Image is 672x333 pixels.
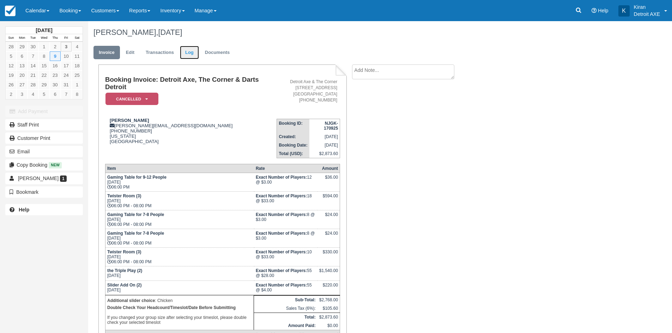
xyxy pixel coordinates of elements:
button: Add Payment [5,106,83,117]
a: 9 [50,51,61,61]
a: 1 [38,42,49,51]
th: Total (USD): [277,149,309,158]
a: 3 [61,42,72,51]
a: 5 [6,51,17,61]
strong: Exact Number of Players [256,212,307,217]
a: 16 [50,61,61,70]
td: [DATE] [309,132,340,141]
td: 18 @ $33.00 [254,191,317,210]
img: checkfront-main-nav-mini-logo.png [5,6,16,16]
td: [DATE] [105,280,254,295]
a: Help [5,204,83,215]
strong: Gaming Table for 9-12 People [107,175,167,180]
a: 4 [28,90,38,99]
th: Amount [317,164,340,173]
strong: Slider Add On (2) [107,283,142,288]
a: 11 [72,51,83,61]
a: 28 [28,80,38,90]
a: 12 [6,61,17,70]
th: Rate [254,164,317,173]
td: 55 @ $4.00 [254,280,317,295]
a: 2 [50,42,61,51]
td: 10 @ $33.00 [254,247,317,266]
th: Mon [17,34,28,42]
a: 3 [17,90,28,99]
th: Tue [28,34,38,42]
strong: NJGK-170925 [324,121,338,131]
a: Transactions [140,46,179,60]
a: 19 [6,70,17,80]
th: Sat [72,34,83,42]
p: If you changed your group size after selecting your timeslot, please double check your selected t... [107,304,252,326]
a: 30 [50,80,61,90]
td: [DATE] 06:00 PM - 08:00 PM [105,210,254,229]
div: [PERSON_NAME][EMAIL_ADDRESS][DOMAIN_NAME] [PHONE_NUMBER] [US_STATE] [GEOGRAPHIC_DATA] [105,118,277,144]
a: Cancelled [105,92,156,105]
a: Customer Print [5,132,83,144]
a: 25 [72,70,83,80]
span: [DATE] [158,28,182,37]
a: 7 [61,90,72,99]
div: $220.00 [319,283,338,293]
a: 5 [38,90,49,99]
address: Detroit Axe & The Corner [STREET_ADDRESS] [GEOGRAPHIC_DATA] [PHONE_NUMBER] [279,79,337,103]
td: [DATE] 06:00 PM [105,173,254,191]
a: 27 [17,80,28,90]
th: Sun [6,34,17,42]
strong: [DATE] [36,27,52,33]
a: 8 [72,90,83,99]
strong: [PERSON_NAME] [110,118,149,123]
th: Sub-Total: [254,295,317,304]
a: 18 [72,61,83,70]
a: 6 [50,90,61,99]
button: Copy Booking New [5,159,83,171]
a: 17 [61,61,72,70]
th: Amount Paid: [254,321,317,330]
strong: the Triple Play (2) [107,268,142,273]
a: 26 [6,80,17,90]
a: 13 [17,61,28,70]
td: 8 @ $3.00 [254,210,317,229]
span: Help [598,8,609,13]
a: 21 [28,70,38,80]
a: 30 [28,42,38,51]
b: Double Check Your Headcount/Timeslot/Date Before Submitting [107,305,236,310]
td: [DATE] 06:00 PM - 08:00 PM [105,247,254,266]
strong: Exact Number of Players [256,283,307,288]
span: [PERSON_NAME] [18,175,59,181]
td: 55 @ $28.00 [254,266,317,280]
a: 7 [28,51,38,61]
button: Email [5,146,83,157]
a: 23 [50,70,61,80]
td: [DATE] 06:00 PM - 08:00 PM [105,191,254,210]
p: : Chicken [107,297,252,304]
a: 29 [17,42,28,51]
a: 31 [61,80,72,90]
a: 28 [6,42,17,51]
th: Booking ID: [277,119,309,132]
th: Total: [254,313,317,321]
a: 2 [6,90,17,99]
td: Sales Tax (6%): [254,304,317,313]
td: 8 @ $3.00 [254,229,317,247]
td: $105.60 [317,304,340,313]
strong: Exact Number of Players [256,231,307,236]
th: Created: [277,132,309,141]
td: [DATE] 06:00 PM - 08:00 PM [105,229,254,247]
td: $2,873.60 [309,149,340,158]
strong: Exact Number of Players [256,175,307,180]
p: Kiran [634,4,660,11]
a: Edit [121,46,140,60]
span: 1 [60,175,67,182]
a: 29 [38,80,49,90]
strong: Twister Room (3) [107,193,141,198]
a: 6 [17,51,28,61]
b: Help [19,207,29,212]
td: $2,768.00 [317,295,340,304]
a: 14 [28,61,38,70]
strong: Twister Room (3) [107,249,141,254]
i: Help [592,8,597,13]
div: $330.00 [319,249,338,260]
h1: [PERSON_NAME], [93,28,587,37]
a: 1 [72,80,83,90]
